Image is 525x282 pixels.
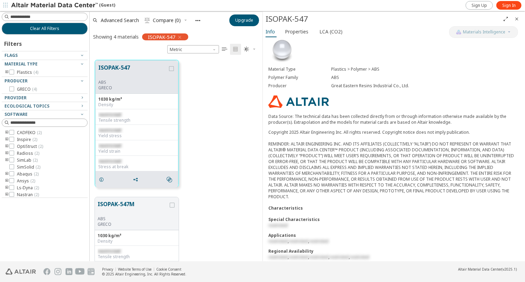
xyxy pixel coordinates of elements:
[268,113,519,125] p: Data Source: The technical data has been collected directly from or through information otherwise...
[496,1,522,10] a: Sign In
[6,269,36,275] img: Altair Engineering
[511,13,522,24] button: Close
[331,83,519,89] div: Great Eastern Resins Industrial Co., Ltd.
[17,178,35,184] span: Ansys
[34,150,39,156] span: ( 2 )
[17,144,43,149] span: OptiStruct
[289,254,308,260] span: restricted
[4,52,18,58] span: Flags
[4,144,9,149] i: toogle group
[466,1,493,10] a: Sign Up
[472,3,487,8] span: Sign Up
[4,130,9,135] i: toogle group
[456,29,462,35] img: AI Copilot
[268,238,519,244] div: , ,
[268,75,331,80] div: Polymer Family
[34,185,39,191] span: ( 2 )
[4,185,9,191] i: toogle group
[34,192,39,198] span: ( 2 )
[268,232,519,238] div: Applications
[319,26,343,37] span: LCA (CO2)
[145,18,150,23] i: 
[130,173,144,187] button: Share
[449,26,518,38] button: AI CopilotMaterials Intelligence
[32,137,37,142] span: ( 2 )
[2,23,88,34] button: Clear All Filters
[266,26,275,37] span: Info
[458,267,517,272] div: (v2025.1)
[268,222,288,228] span: restricted
[17,185,39,191] span: Ls-Dyna
[268,205,519,211] div: Characteristics
[98,164,175,170] div: Stress at break
[167,177,172,182] i: 
[148,34,175,40] span: ISOPAK-547
[268,248,519,254] div: Regional Availability
[37,130,42,135] span: ( 2 )
[4,103,49,109] span: Ecological Topics
[30,26,59,31] span: Clear All Filters
[268,254,288,260] span: restricted
[93,33,139,40] div: Showing 4 materials
[2,102,88,110] button: Ecological Topics
[331,75,519,80] div: ABS
[98,102,175,108] div: Density
[36,164,40,170] span: ( 2 )
[98,248,120,254] span: restricted
[164,173,178,187] button: Similar search
[268,129,519,200] div: Copyright 2025 Altair Engineering Inc. All rights reserved. Copyright notice does not imply publi...
[268,254,519,260] div: , , , ,
[331,67,519,72] div: Plastics > Polymer > ABS
[98,143,121,149] span: restricted
[17,164,40,170] span: SimSolid
[309,254,328,260] span: restricted
[17,130,42,135] span: CADFEKO
[4,158,9,163] i: toogle group
[4,192,9,198] i: toogle group
[229,14,259,26] button: Upgrade
[17,158,38,163] span: SimLab
[98,149,175,154] div: Yield strain
[244,47,249,52] i: 
[98,97,175,102] div: 1030 kg/m³
[153,18,181,23] span: Compare (0)
[34,171,39,177] span: ( 2 )
[98,254,176,260] div: Tensile strength
[4,171,9,177] i: toogle group
[502,3,516,8] span: Sign In
[500,13,511,24] button: Full Screen
[98,133,175,139] div: Yield stress
[268,67,331,72] div: Material Type
[268,36,296,64] img: Material Type Image
[230,44,241,55] button: Tile View
[90,55,262,262] div: grid
[156,267,181,272] a: Cookie Consent
[4,70,9,75] i: toogle group
[233,47,238,52] i: 
[2,34,25,51] div: Filters
[266,13,500,24] div: ISOPAK-547
[2,94,88,102] button: Provider
[4,151,9,156] i: toogle group
[167,45,219,53] span: Metric
[98,233,176,239] div: 1030 kg/m³
[350,254,369,260] span: restricted
[289,238,308,244] span: restricted
[33,69,38,75] span: ( 4 )
[98,118,175,123] div: Tensile strength
[4,137,9,142] i: toogle group
[285,26,308,37] span: Properties
[98,200,168,216] button: ISOPAK-547M
[241,44,259,55] button: Theme
[98,63,168,80] button: ISOPAK-547
[30,178,35,184] span: ( 2 )
[17,87,37,92] span: GRECO
[219,44,230,55] button: Table View
[268,83,331,89] div: Producer
[102,272,186,276] div: © 2025 Altair Engineering, Inc. All Rights Reserved.
[2,60,88,68] button: Material Type
[268,95,329,108] img: Logo - Provider
[4,111,28,117] span: Software
[458,267,502,272] span: Altair Material Data Center
[33,157,38,163] span: ( 2 )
